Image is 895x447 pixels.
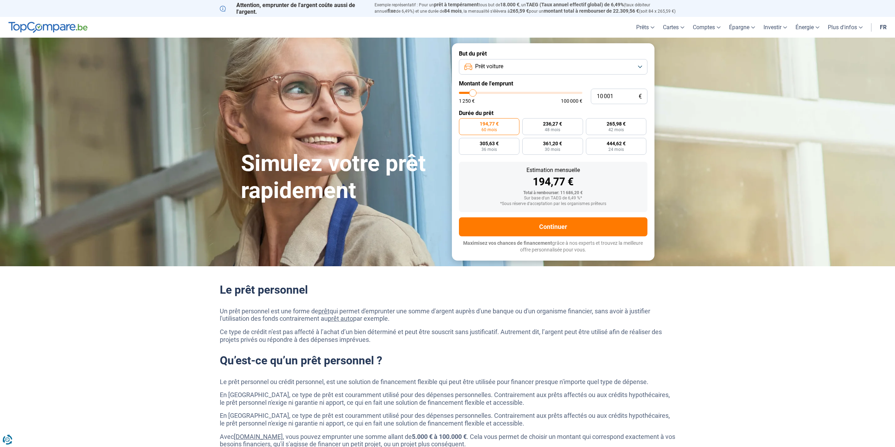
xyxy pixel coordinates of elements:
[234,433,283,440] a: [DOMAIN_NAME]
[220,2,366,15] p: Attention, emprunter de l'argent coûte aussi de l'argent.
[526,2,624,7] span: TAEG (Taux annuel effectif global) de 6,49%
[459,50,647,57] label: But du prêt
[220,412,676,427] p: En [GEOGRAPHIC_DATA], ce type de prêt est couramment utilisé pour des dépenses personnelles. Cont...
[480,121,499,126] span: 194,77 €
[759,17,791,38] a: Investir
[465,167,642,173] div: Estimation mensuelle
[876,17,891,38] a: fr
[434,2,479,7] span: prêt à tempérament
[463,240,552,246] span: Maximisez vos chances de financement
[459,240,647,254] p: grâce à nos experts et trouvez la meilleure offre personnalisée pour vous.
[465,196,642,201] div: Sur base d'un TAEG de 6,49 %*
[543,121,562,126] span: 236,27 €
[220,283,676,296] h2: Le prêt personnel
[220,307,676,323] p: Un prêt personnel est une forme de qui permet d'emprunter une somme d'argent auprès d'une banque ...
[481,128,497,132] span: 60 mois
[607,121,626,126] span: 265,98 €
[459,217,647,236] button: Continuer
[459,59,647,75] button: Prêt voiture
[481,147,497,152] span: 36 mois
[791,17,824,38] a: Énergie
[388,8,396,14] span: fixe
[220,328,676,343] p: Ce type de crédit n’est pas affecté à l’achat d’un bien déterminé et peut être souscrit sans just...
[480,141,499,146] span: 305,63 €
[220,354,676,367] h2: Qu’est-ce qu’un prêt personnel ?
[241,150,443,204] h1: Simulez votre prêt rapidement
[220,391,676,406] p: En [GEOGRAPHIC_DATA], ce type de prêt est couramment utilisé pour des dépenses personnelles. Cont...
[8,22,88,33] img: TopCompare
[375,2,676,14] p: Exemple représentatif : Pour un tous but de , un (taux débiteur annuel de 6,49%) et une durée de ...
[465,202,642,206] div: *Sous réserve d'acceptation par les organismes prêteurs
[459,80,647,87] label: Montant de l'emprunt
[510,8,529,14] span: 265,59 €
[543,141,562,146] span: 361,20 €
[544,8,639,14] span: montant total à rembourser de 22.309,56 €
[328,315,353,322] a: prêt auto
[561,98,582,103] span: 100 000 €
[824,17,867,38] a: Plus d'infos
[459,110,647,116] label: Durée du prêt
[608,147,624,152] span: 24 mois
[444,8,462,14] span: 84 mois
[500,2,519,7] span: 18.000 €
[608,128,624,132] span: 42 mois
[607,141,626,146] span: 444,62 €
[318,307,330,315] a: prêt
[459,98,475,103] span: 1 250 €
[412,433,467,440] strong: 5.000 € à 100.000 €
[725,17,759,38] a: Épargne
[465,191,642,196] div: Total à rembourser: 11 686,20 €
[220,378,676,386] p: Le prêt personnel ou crédit personnel, est une solution de financement flexible qui peut être uti...
[545,128,560,132] span: 48 mois
[475,63,503,70] span: Prêt voiture
[689,17,725,38] a: Comptes
[545,147,560,152] span: 30 mois
[659,17,689,38] a: Cartes
[632,17,659,38] a: Prêts
[639,94,642,100] span: €
[465,177,642,187] div: 194,77 €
